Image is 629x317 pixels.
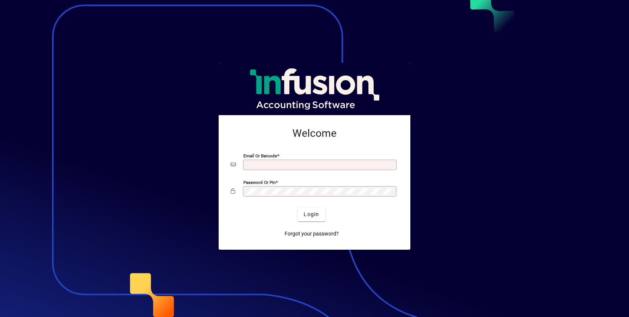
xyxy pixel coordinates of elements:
button: Login [298,208,325,221]
h2: Welcome [231,127,398,140]
mat-label: Password or Pin [243,179,276,185]
span: Forgot your password? [285,230,339,238]
mat-label: Email or Barcode [243,153,277,158]
a: Forgot your password? [282,227,342,241]
span: Login [304,210,319,218]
